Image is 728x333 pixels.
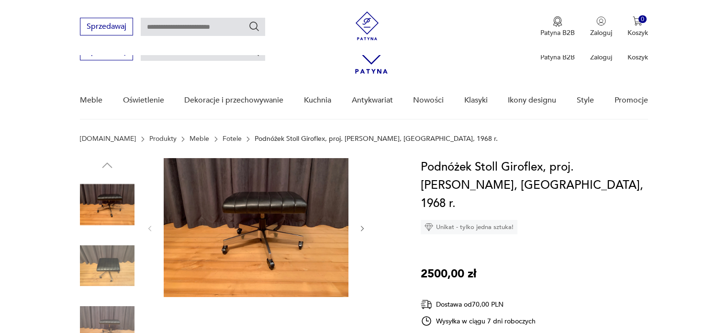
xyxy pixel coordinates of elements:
[590,53,612,62] p: Zaloguj
[540,53,575,62] p: Patyna B2B
[123,82,164,119] a: Oświetlenie
[425,223,433,231] img: Ikona diamentu
[540,16,575,37] button: Patyna B2B
[184,82,283,119] a: Dekoracje i przechowywanie
[80,18,133,35] button: Sprzedawaj
[615,82,648,119] a: Promocje
[80,177,134,232] img: Zdjęcie produktu Podnóżek Stoll Giroflex, proj. Martin Stoll, Niemcy, 1968 r.
[80,135,136,143] a: [DOMAIN_NAME]
[149,135,177,143] a: Produkty
[164,158,348,297] img: Zdjęcie produktu Podnóżek Stoll Giroflex, proj. Martin Stoll, Niemcy, 1968 r.
[248,21,260,32] button: Szukaj
[464,82,488,119] a: Klasyki
[223,135,242,143] a: Fotele
[352,82,393,119] a: Antykwariat
[633,16,642,26] img: Ikona koszyka
[80,82,102,119] a: Meble
[80,239,134,293] img: Zdjęcie produktu Podnóżek Stoll Giroflex, proj. Martin Stoll, Niemcy, 1968 r.
[80,24,133,31] a: Sprzedawaj
[80,49,133,56] a: Sprzedawaj
[627,53,648,62] p: Koszyk
[508,82,556,119] a: Ikony designu
[627,16,648,37] button: 0Koszyk
[304,82,331,119] a: Kuchnia
[590,28,612,37] p: Zaloguj
[255,135,498,143] p: Podnóżek Stoll Giroflex, proj. [PERSON_NAME], [GEOGRAPHIC_DATA], 1968 r.
[553,16,562,27] img: Ikona medalu
[577,82,594,119] a: Style
[421,299,536,310] div: Dostawa od 70,00 PLN
[421,299,432,310] img: Ikona dostawy
[421,220,517,234] div: Unikat - tylko jedna sztuka!
[413,82,444,119] a: Nowości
[540,28,575,37] p: Patyna B2B
[638,15,647,23] div: 0
[627,28,648,37] p: Koszyk
[190,135,209,143] a: Meble
[353,11,381,40] img: Patyna - sklep z meblami i dekoracjami vintage
[421,265,476,283] p: 2500,00 zł
[590,16,612,37] button: Zaloguj
[596,16,606,26] img: Ikonka użytkownika
[421,315,536,327] div: Wysyłka w ciągu 7 dni roboczych
[421,158,648,213] h1: Podnóżek Stoll Giroflex, proj. [PERSON_NAME], [GEOGRAPHIC_DATA], 1968 r.
[540,16,575,37] a: Ikona medaluPatyna B2B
